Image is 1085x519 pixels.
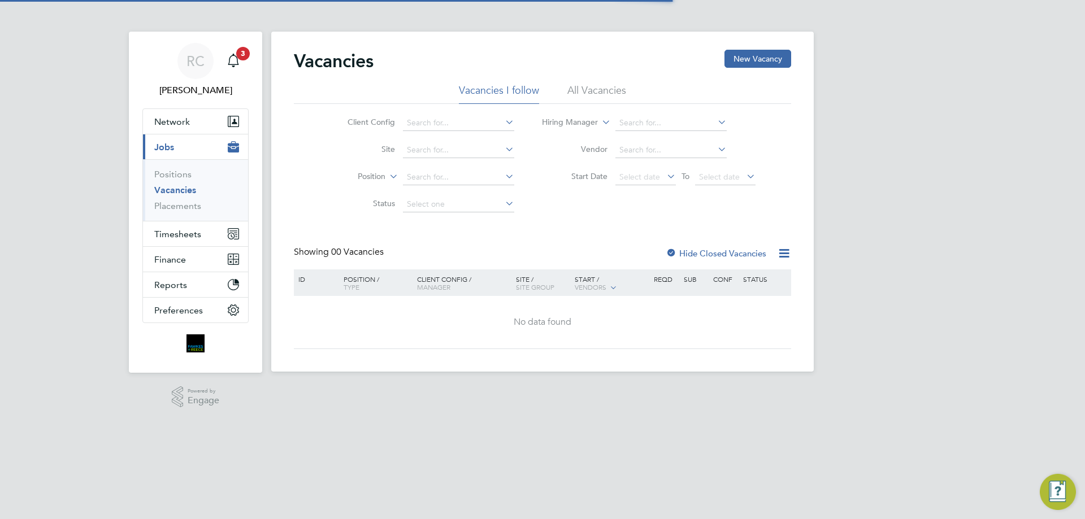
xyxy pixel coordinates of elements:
span: Reports [154,280,187,290]
span: Engage [188,396,219,405]
span: Network [154,116,190,127]
label: Start Date [542,171,607,181]
label: Site [330,144,395,154]
span: 00 Vacancies [331,246,384,258]
button: Network [143,109,248,134]
div: Showing [294,246,386,258]
label: Vendor [542,144,607,154]
div: Jobs [143,159,248,221]
div: Status [740,269,789,289]
span: Finance [154,254,186,265]
label: Client Config [330,117,395,127]
label: Position [320,171,385,182]
button: Reports [143,272,248,297]
input: Search for... [403,169,514,185]
span: Select date [699,172,740,182]
div: Start / [572,269,651,298]
nav: Main navigation [129,32,262,373]
a: 3 [222,43,245,79]
input: Search for... [403,115,514,131]
span: Preferences [154,305,203,316]
div: Client Config / [414,269,513,296]
button: Engage Resource Center [1040,474,1076,510]
a: Vacancies [154,185,196,195]
a: Powered byEngage [172,386,220,408]
span: Roselyn Coelho [142,84,249,97]
span: Select date [619,172,660,182]
span: Jobs [154,142,174,152]
span: Type [344,282,359,291]
li: All Vacancies [567,84,626,104]
label: Hide Closed Vacancies [666,248,766,259]
label: Status [330,198,395,208]
a: Placements [154,200,201,211]
button: Finance [143,247,248,272]
span: Vendors [575,282,606,291]
span: Site Group [516,282,554,291]
div: No data found [296,316,789,328]
span: Timesheets [154,229,201,239]
div: Reqd [651,269,680,289]
input: Search for... [403,142,514,158]
span: 3 [236,47,250,60]
a: Go to home page [142,334,249,352]
div: ID [296,269,335,289]
div: Site / [513,269,572,296]
input: Search for... [615,115,727,131]
button: Preferences [143,298,248,322]
div: Conf [710,269,740,289]
a: RC[PERSON_NAME] [142,43,249,97]
li: Vacancies I follow [459,84,539,104]
div: Position / [335,269,414,296]
input: Search for... [615,142,727,158]
span: RC [186,54,205,68]
h2: Vacancies [294,50,374,72]
button: Timesheets [143,221,248,246]
img: bromak-logo-retina.png [186,334,205,352]
button: New Vacancy [724,50,791,68]
span: Powered by [188,386,219,396]
input: Select one [403,197,514,212]
a: Positions [154,169,192,180]
label: Hiring Manager [533,117,598,128]
span: Manager [417,282,450,291]
button: Jobs [143,134,248,159]
span: To [678,169,693,184]
div: Sub [681,269,710,289]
